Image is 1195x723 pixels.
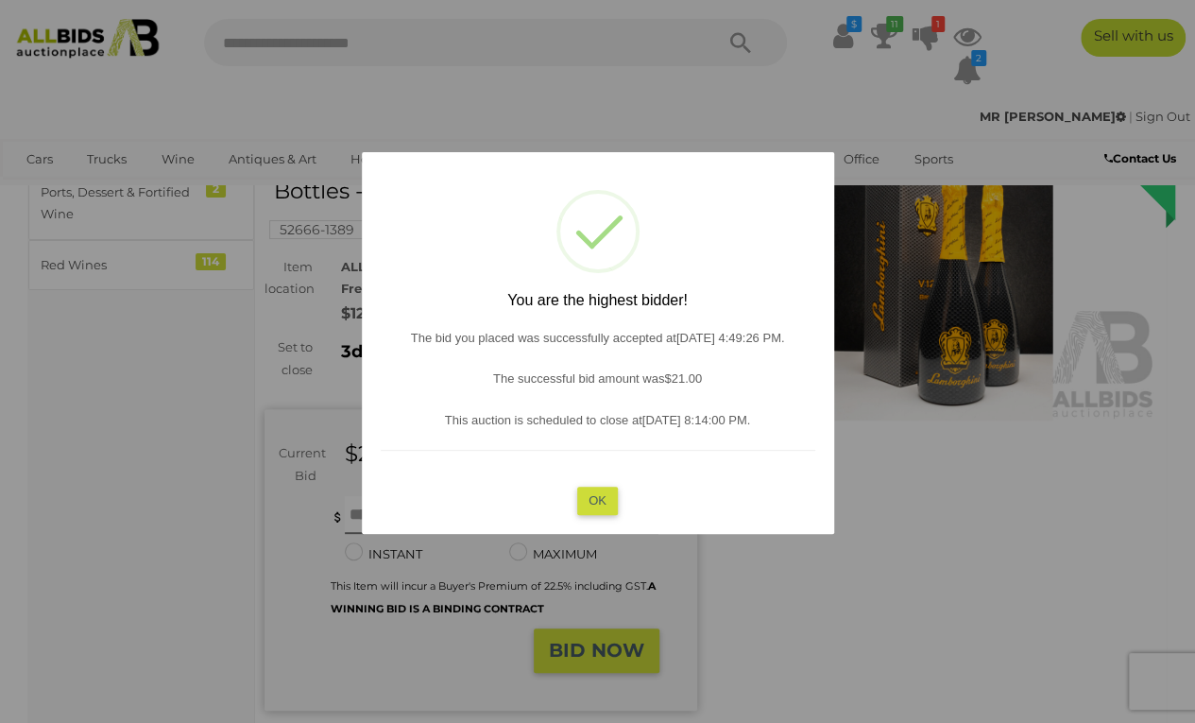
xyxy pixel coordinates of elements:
[642,413,747,427] span: [DATE] 8:14:00 PM
[381,368,815,389] p: The successful bid amount was
[381,292,815,309] h2: You are the highest bidder!
[381,409,815,431] p: This auction is scheduled to close at .
[664,371,702,386] span: $21.00
[381,327,815,349] p: The bid you placed was successfully accepted at .
[676,331,781,345] span: [DATE] 4:49:26 PM
[577,487,618,514] button: OK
